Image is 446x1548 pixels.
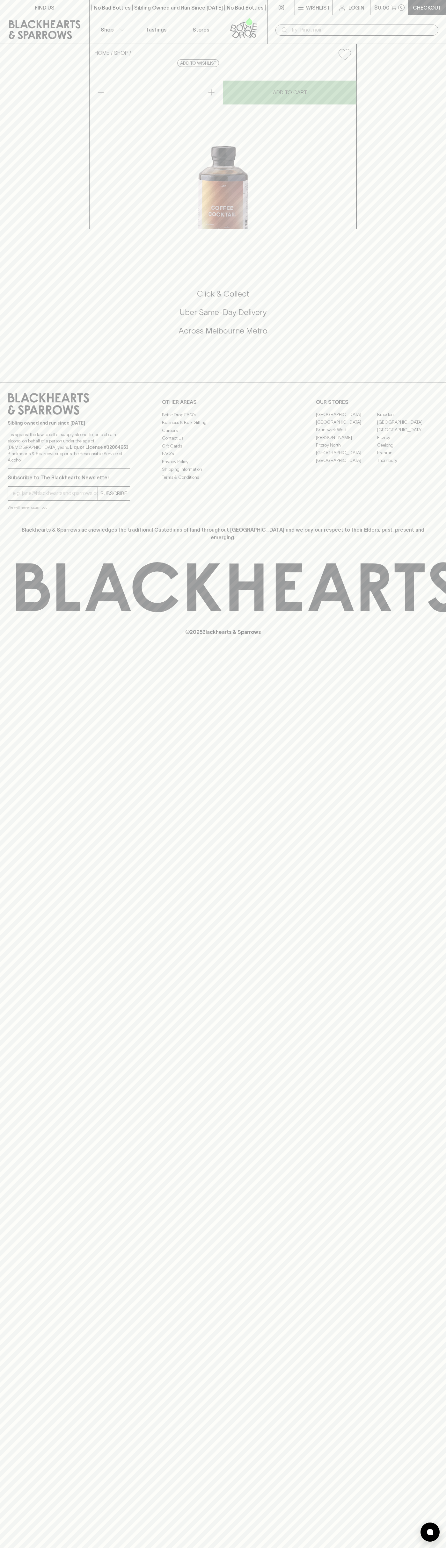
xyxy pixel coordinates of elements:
[177,59,219,67] button: Add to wishlist
[413,4,442,11] p: Checkout
[273,89,307,96] p: ADD TO CART
[179,15,223,44] a: Stores
[134,15,179,44] a: Tastings
[377,434,438,441] a: Fitzroy
[90,15,134,44] button: Shop
[8,431,130,463] p: It is against the law to sell or supply alcohol to, or to obtain alcohol on behalf of a person un...
[336,47,354,63] button: Add to wishlist
[316,411,377,419] a: [GEOGRAPHIC_DATA]
[90,65,356,229] img: 25045.png
[35,4,55,11] p: FIND US
[162,434,284,442] a: Contact Us
[316,398,438,406] p: OUR STORES
[193,26,209,33] p: Stores
[377,449,438,457] a: Prahran
[316,434,377,441] a: [PERSON_NAME]
[100,490,127,497] p: SUBSCRIBE
[8,504,130,511] p: We will never spam you
[12,526,434,541] p: Blackhearts & Sparrows acknowledges the traditional Custodians of land throughout [GEOGRAPHIC_DAT...
[98,487,130,500] button: SUBSCRIBE
[13,488,98,498] input: e.g. jane@blackheartsandsparrows.com.au
[374,4,390,11] p: $0.00
[114,50,128,56] a: SHOP
[8,307,438,318] h5: Uber Same-Day Delivery
[316,449,377,457] a: [GEOGRAPHIC_DATA]
[316,426,377,434] a: Brunswick West
[8,263,438,370] div: Call to action block
[8,326,438,336] h5: Across Melbourne Metro
[162,411,284,419] a: Bottle Drop FAQ's
[95,50,109,56] a: HOME
[162,426,284,434] a: Careers
[162,458,284,465] a: Privacy Policy
[101,26,113,33] p: Shop
[377,457,438,464] a: Thornbury
[377,426,438,434] a: [GEOGRAPHIC_DATA]
[306,4,330,11] p: Wishlist
[162,419,284,426] a: Business & Bulk Gifting
[348,4,364,11] p: Login
[427,1529,433,1535] img: bubble-icon
[377,441,438,449] a: Geelong
[316,441,377,449] a: Fitzroy North
[146,26,166,33] p: Tastings
[8,420,130,426] p: Sibling owned and run since [DATE]
[162,473,284,481] a: Terms & Conditions
[377,411,438,419] a: Braddon
[223,81,356,104] button: ADD TO CART
[70,445,128,450] strong: Liquor License #32064953
[8,474,130,481] p: Subscribe to The Blackhearts Newsletter
[316,419,377,426] a: [GEOGRAPHIC_DATA]
[162,450,284,458] a: FAQ's
[400,6,403,9] p: 0
[162,398,284,406] p: OTHER AREAS
[316,457,377,464] a: [GEOGRAPHIC_DATA]
[377,419,438,426] a: [GEOGRAPHIC_DATA]
[162,442,284,450] a: Gift Cards
[8,289,438,299] h5: Click & Collect
[162,466,284,473] a: Shipping Information
[291,25,433,35] input: Try "Pinot noir"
